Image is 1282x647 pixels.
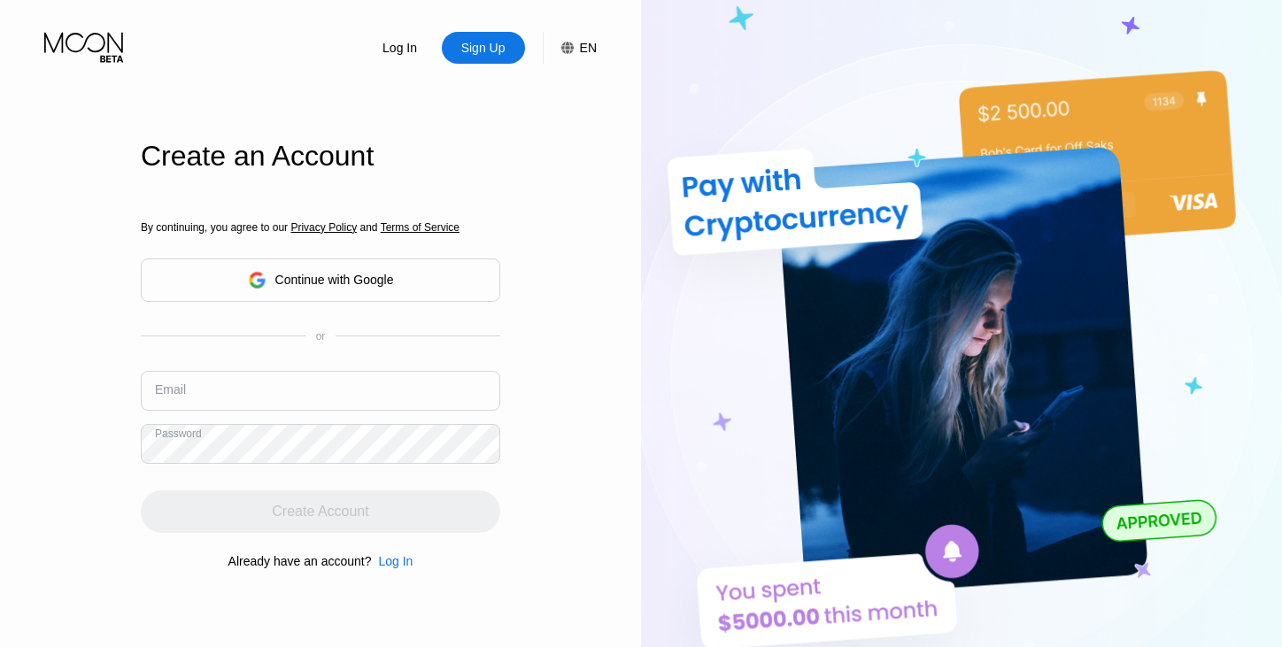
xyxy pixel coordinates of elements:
div: Sign Up [442,32,525,64]
div: EN [580,41,597,55]
div: Log In [359,32,442,64]
div: EN [543,32,597,64]
div: Continue with Google [141,258,500,302]
span: Terms of Service [381,221,460,234]
span: Privacy Policy [290,221,357,234]
div: Log In [378,554,413,568]
div: or [316,330,326,343]
div: By continuing, you agree to our [141,221,500,234]
div: Password [155,427,202,440]
div: Continue with Google [275,273,394,287]
div: Log In [371,554,413,568]
div: Create an Account [141,140,500,173]
div: Sign Up [460,39,507,57]
span: and [357,221,381,234]
div: Already have an account? [228,554,372,568]
div: Log In [381,39,419,57]
div: Email [155,382,186,397]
